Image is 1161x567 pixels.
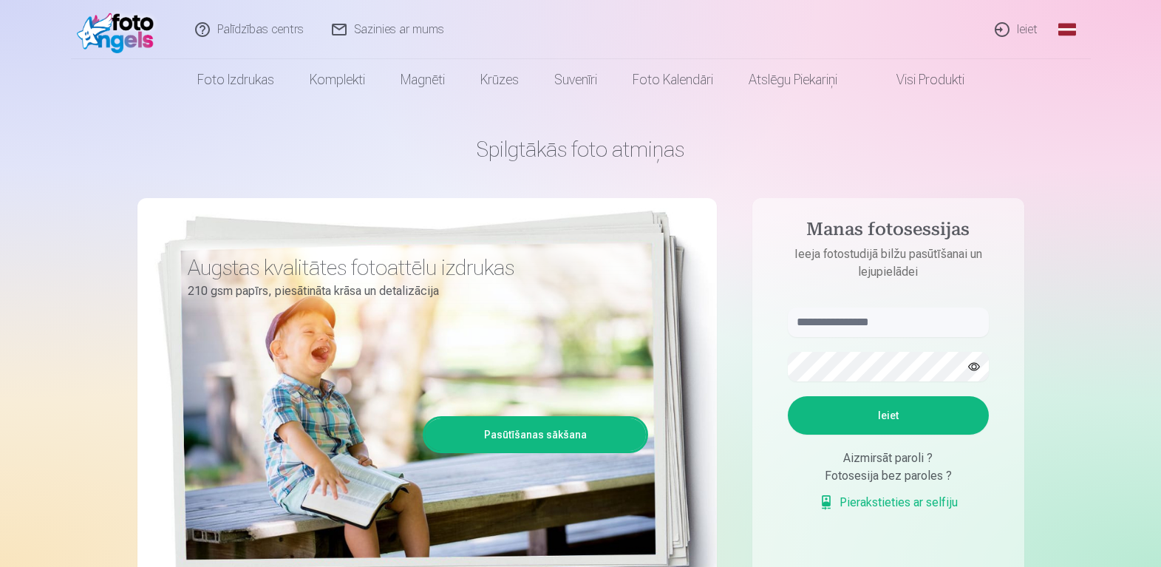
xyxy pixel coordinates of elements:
h4: Manas fotosessijas [773,219,1004,245]
div: Aizmirsāt paroli ? [788,449,989,467]
p: 210 gsm papīrs, piesātināta krāsa un detalizācija [188,281,637,302]
a: Pierakstieties ar selfiju [819,494,958,512]
a: Komplekti [292,59,383,101]
a: Visi produkti [855,59,982,101]
a: Atslēgu piekariņi [731,59,855,101]
img: /fa1 [77,6,162,53]
a: Foto kalendāri [615,59,731,101]
a: Suvenīri [537,59,615,101]
h3: Augstas kvalitātes fotoattēlu izdrukas [188,254,637,281]
p: Ieeja fotostudijā bilžu pasūtīšanai un lejupielādei [773,245,1004,281]
a: Pasūtīšanas sākšana [425,418,646,451]
h1: Spilgtākās foto atmiņas [137,136,1024,163]
a: Magnēti [383,59,463,101]
button: Ieiet [788,396,989,435]
a: Foto izdrukas [180,59,292,101]
a: Krūzes [463,59,537,101]
div: Fotosesija bez paroles ? [788,467,989,485]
